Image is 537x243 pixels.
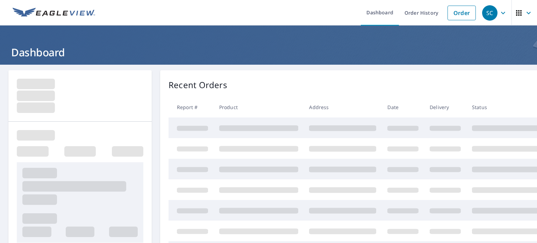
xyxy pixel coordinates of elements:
[424,97,466,117] th: Delivery
[382,97,424,117] th: Date
[8,45,529,59] h1: Dashboard
[303,97,382,117] th: Address
[214,97,304,117] th: Product
[169,79,227,91] p: Recent Orders
[447,6,476,20] a: Order
[482,5,497,21] div: SC
[169,97,214,117] th: Report #
[13,8,95,18] img: EV Logo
